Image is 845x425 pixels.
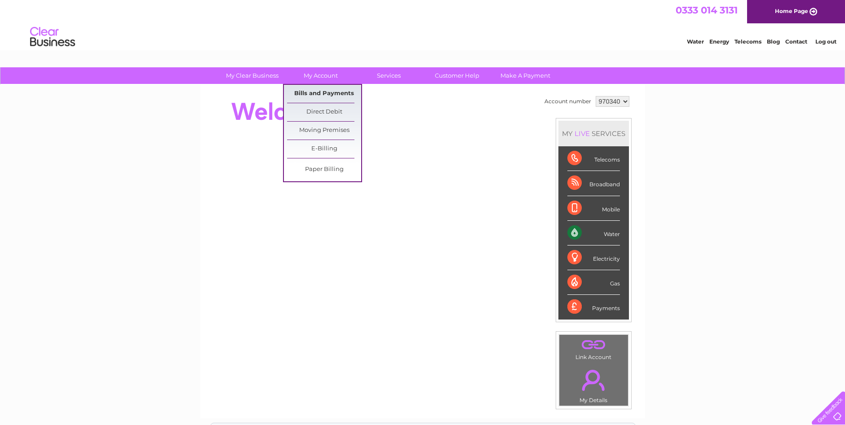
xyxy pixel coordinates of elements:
[567,221,620,245] div: Water
[559,362,628,406] td: My Details
[287,122,361,140] a: Moving Premises
[211,5,635,44] div: Clear Business is a trading name of Verastar Limited (registered in [GEOGRAPHIC_DATA] No. 3667643...
[558,121,629,146] div: MY SERVICES
[567,171,620,196] div: Broadband
[567,295,620,319] div: Payments
[215,67,289,84] a: My Clear Business
[567,196,620,221] div: Mobile
[562,337,626,353] a: .
[562,364,626,396] a: .
[687,38,704,45] a: Water
[287,140,361,158] a: E-Billing
[283,67,358,84] a: My Account
[488,67,562,84] a: Make A Payment
[815,38,836,45] a: Log out
[352,67,426,84] a: Services
[30,23,75,51] img: logo.png
[567,245,620,270] div: Electricity
[785,38,807,45] a: Contact
[734,38,761,45] a: Telecoms
[676,4,738,16] a: 0333 014 3131
[573,129,592,138] div: LIVE
[542,94,593,109] td: Account number
[767,38,780,45] a: Blog
[559,334,628,363] td: Link Account
[287,85,361,103] a: Bills and Payments
[567,270,620,295] div: Gas
[287,103,361,121] a: Direct Debit
[709,38,729,45] a: Energy
[287,161,361,179] a: Paper Billing
[567,146,620,171] div: Telecoms
[420,67,494,84] a: Customer Help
